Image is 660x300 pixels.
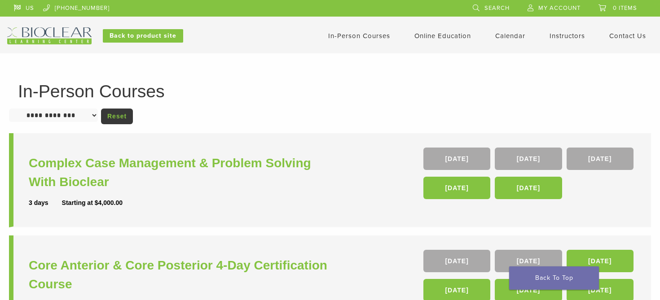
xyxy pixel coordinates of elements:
[509,266,599,290] a: Back To Top
[29,154,332,191] a: Complex Case Management & Problem Solving With Bioclear
[495,177,562,199] a: [DATE]
[328,32,390,40] a: In-Person Courses
[18,83,642,100] h1: In-Person Courses
[101,109,133,124] a: Reset
[423,148,490,170] a: [DATE]
[29,256,332,294] a: Core Anterior & Core Posterior 4-Day Certification Course
[538,4,581,12] span: My Account
[495,32,525,40] a: Calendar
[62,198,123,208] div: Starting at $4,000.00
[495,250,562,272] a: [DATE]
[103,29,183,43] a: Back to product site
[567,250,634,272] a: [DATE]
[495,148,562,170] a: [DATE]
[484,4,510,12] span: Search
[613,4,637,12] span: 0 items
[414,32,471,40] a: Online Education
[423,177,490,199] a: [DATE]
[609,32,646,40] a: Contact Us
[7,27,92,44] img: Bioclear
[423,250,490,272] a: [DATE]
[550,32,585,40] a: Instructors
[29,198,62,208] div: 3 days
[567,148,634,170] a: [DATE]
[423,148,636,204] div: , , , ,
